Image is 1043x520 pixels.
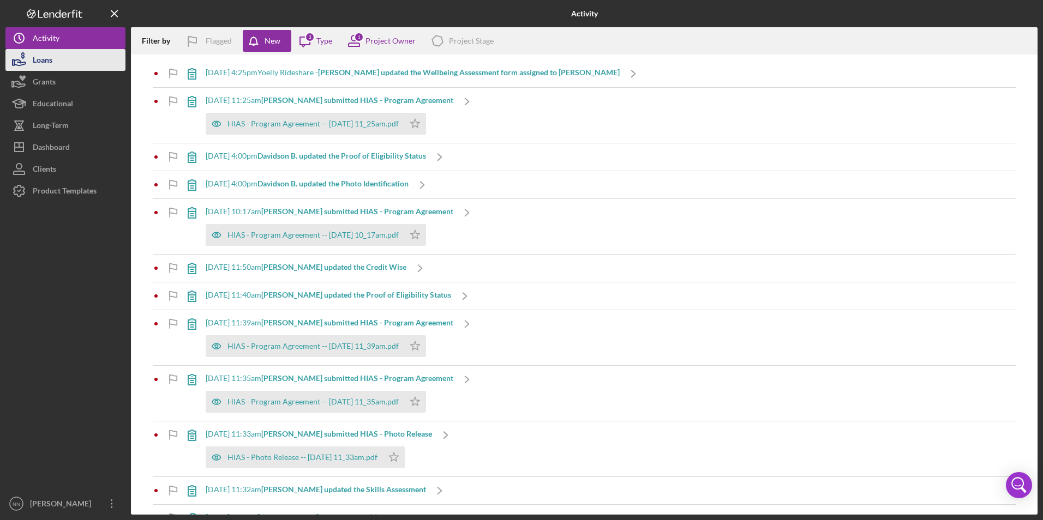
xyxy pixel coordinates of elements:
[5,493,125,515] button: NN[PERSON_NAME]
[5,114,125,136] button: Long-Term
[261,318,453,327] b: [PERSON_NAME] submitted HIAS - Program Agreement
[206,207,453,216] div: [DATE] 10:17am
[206,291,451,299] div: [DATE] 11:40am
[178,255,434,282] a: [DATE] 11:50am[PERSON_NAME] updated the Credit Wise
[206,485,426,494] div: [DATE] 11:32am
[33,136,70,161] div: Dashboard
[5,71,125,93] button: Grants
[449,37,494,45] div: Project Stage
[5,180,125,202] button: Product Templates
[206,224,426,246] button: HIAS - Program Agreement -- [DATE] 10_17am.pdf
[13,501,20,507] text: NN
[206,430,432,438] div: [DATE] 11:33am
[178,366,481,421] a: [DATE] 11:35am[PERSON_NAME] submitted HIAS - Program AgreementHIAS - Program Agreement -- [DATE] ...
[5,27,125,49] button: Activity
[178,477,453,504] a: [DATE] 11:32am[PERSON_NAME] updated the Skills Assessment
[365,37,416,45] div: Project Owner
[27,493,98,517] div: [PERSON_NAME]
[261,207,453,216] b: [PERSON_NAME] submitted HIAS - Program Agreement
[206,374,453,383] div: [DATE] 11:35am
[33,158,56,183] div: Clients
[178,421,459,476] a: [DATE] 11:33am[PERSON_NAME] submitted HIAS - Photo ReleaseHIAS - Photo Release -- [DATE] 11_33am.pdf
[305,32,315,42] div: 3
[257,179,409,188] b: Davidson B. updated the Photo Identification
[178,199,481,254] a: [DATE] 10:17am[PERSON_NAME] submitted HIAS - Program AgreementHIAS - Program Agreement -- [DATE] ...
[206,68,620,77] div: [DATE] 4:25pm Yoelly Rideshare -
[142,37,178,45] div: Filter by
[178,60,647,87] a: [DATE] 4:25pmYoelly Rideshare -[PERSON_NAME] updated the Wellbeing Assessment form assigned to [P...
[261,373,453,383] b: [PERSON_NAME] submitted HIAS - Program Agreement
[178,88,481,143] a: [DATE] 11:25am[PERSON_NAME] submitted HIAS - Program AgreementHIAS - Program Agreement -- [DATE] ...
[206,179,409,188] div: [DATE] 4:00pm
[206,96,453,105] div: [DATE] 11:25am
[261,262,406,271] b: [PERSON_NAME] updated the Credit Wise
[227,342,399,350] div: HIAS - Program Agreement -- [DATE] 11_39am.pdf
[178,143,453,171] a: [DATE] 4:00pmDavidson B. updated the Proof of Eligibility Status
[206,263,406,271] div: [DATE] 11:50am
[33,71,56,95] div: Grants
[206,318,453,327] div: [DATE] 11:39am
[257,151,426,160] b: Davidson B. updated the Proof of Eligibility Status
[227,231,399,239] div: HIAS - Program Agreement -- [DATE] 10_17am.pdf
[5,49,125,71] button: Loans
[178,310,481,365] a: [DATE] 11:39am[PERSON_NAME] submitted HIAS - Program AgreementHIAS - Program Agreement -- [DATE] ...
[178,30,243,52] button: Flagged
[206,152,426,160] div: [DATE] 4:00pm
[261,429,432,438] b: [PERSON_NAME] submitted HIAS - Photo Release
[265,30,280,52] div: New
[178,171,436,198] a: [DATE] 4:00pmDavidson B. updated the Photo Identification
[206,30,232,52] div: Flagged
[206,446,405,468] button: HIAS - Photo Release -- [DATE] 11_33am.pdf
[5,93,125,114] button: Educational
[1006,472,1032,498] div: Open Intercom Messenger
[227,453,377,462] div: HIAS - Photo Release -- [DATE] 11_33am.pdf
[261,290,451,299] b: [PERSON_NAME] updated the Proof of Eligibility Status
[5,136,125,158] button: Dashboard
[571,9,598,18] b: Activity
[178,282,478,310] a: [DATE] 11:40am[PERSON_NAME] updated the Proof of Eligibility Status
[33,49,52,74] div: Loans
[227,397,399,406] div: HIAS - Program Agreement -- [DATE] 11_35am.pdf
[318,68,620,77] b: [PERSON_NAME] updated the Wellbeing Assessment form assigned to [PERSON_NAME]
[33,180,97,204] div: Product Templates
[206,113,426,135] button: HIAS - Program Agreement -- [DATE] 11_25am.pdf
[206,391,426,413] button: HIAS - Program Agreement -- [DATE] 11_35am.pdf
[33,114,69,139] div: Long-Term
[261,485,426,494] b: [PERSON_NAME] updated the Skills Assessment
[354,32,364,42] div: 1
[243,30,291,52] button: New
[227,119,399,128] div: HIAS - Program Agreement -- [DATE] 11_25am.pdf
[206,335,426,357] button: HIAS - Program Agreement -- [DATE] 11_39am.pdf
[261,95,453,105] b: [PERSON_NAME] submitted HIAS - Program Agreement
[33,27,59,52] div: Activity
[33,93,73,117] div: Educational
[316,37,332,45] div: Type
[5,158,125,180] button: Clients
